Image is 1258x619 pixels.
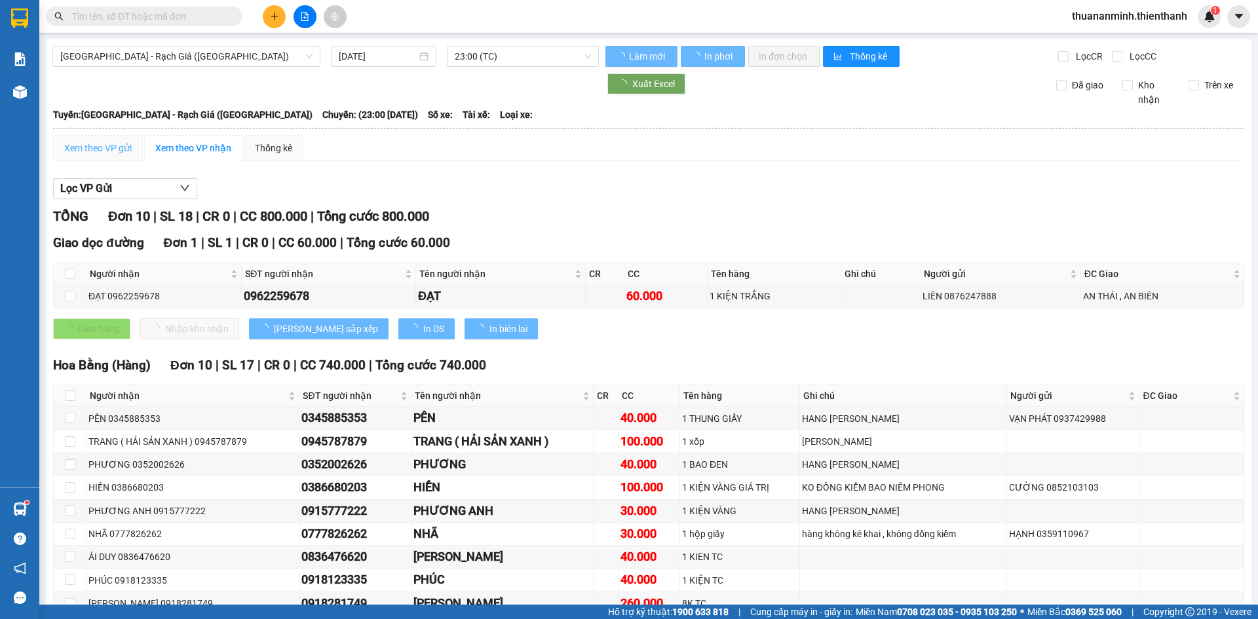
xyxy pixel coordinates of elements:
strong: 0369 525 060 [1065,607,1122,617]
div: HANG [PERSON_NAME] [802,504,1004,518]
div: HIỀN 0386680203 [88,480,297,495]
div: PHƯƠNG [413,455,591,474]
div: KO ĐỒNG KIỂM BAO NIÊM PHONG [802,480,1004,495]
span: Sài Gòn - Rạch Giá (Hàng Hoá) [60,47,313,66]
td: PÊN [411,407,594,430]
div: PÊN 0345885353 [88,411,297,426]
span: CC 800.000 [240,208,307,224]
span: thuananminh.thienthanh [1061,8,1198,24]
div: Xem theo VP nhận [155,141,231,155]
span: Miền Nam [856,605,1017,619]
span: CR 0 [202,208,230,224]
div: CƯỜNG 0852103103 [1009,480,1137,495]
span: Người nhận [90,267,228,281]
span: question-circle [14,533,26,545]
div: 0918281749 [301,594,408,612]
span: loading [618,79,632,88]
button: Xuất Excel [607,73,685,94]
div: 30.000 [620,525,677,543]
span: loading [475,324,489,333]
span: Lọc CR [1071,49,1105,64]
div: 40.000 [620,571,677,589]
span: SĐT người nhận [303,388,397,403]
div: Thống kê [255,141,292,155]
div: ĐẠT 0962259678 [88,289,239,303]
th: Tên hàng [708,263,841,285]
div: 0962259678 [244,287,413,305]
div: 100.000 [620,478,677,497]
sup: 1 [1211,6,1220,15]
strong: 0708 023 035 - 0935 103 250 [897,607,1017,617]
td: 0345885353 [299,407,411,430]
th: CR [586,263,624,285]
div: PHÚC 0918123335 [88,573,297,588]
span: Cung cấp máy in - giấy in: [750,605,852,619]
div: Xem theo VP gửi [64,141,132,155]
span: 23:00 (TC) [455,47,591,66]
div: 8K TC [682,596,797,610]
button: aim [324,5,347,28]
div: HIỀN [413,478,591,497]
div: 30.000 [620,502,677,520]
img: icon-new-feature [1204,10,1215,22]
span: | [294,358,297,373]
img: logo-vxr [11,9,28,28]
td: TRANG ( HẢI SẢN XANH ) [411,430,594,453]
span: Người nhận [90,388,286,403]
span: | [257,358,261,373]
td: 0915777222 [299,500,411,523]
td: 0918123335 [299,569,411,591]
span: SĐT người nhận [245,267,402,281]
img: warehouse-icon [13,502,27,516]
td: PHƯƠNG [411,453,594,476]
span: Hoa Bằng (Hàng) [53,358,151,373]
span: Tên người nhận [419,267,572,281]
div: [PERSON_NAME] [413,594,591,612]
button: file-add [294,5,316,28]
div: PHƯƠNG ANH [413,502,591,520]
img: solution-icon [13,52,27,66]
div: 0915777222 [301,502,408,520]
img: warehouse-icon [13,85,27,99]
span: CC 60.000 [278,235,337,250]
div: 1 KIỆN VÀNG [682,504,797,518]
td: 0352002626 [299,453,411,476]
span: ĐC Giao [1084,267,1230,281]
div: AN THÁI , AN BIÊN [1083,289,1242,303]
th: CR [594,385,619,407]
span: copyright [1185,607,1194,616]
th: CC [624,263,708,285]
span: loading [691,52,702,61]
span: Người gửi [924,267,1067,281]
span: In biên lai [489,322,527,336]
span: loading [616,52,627,61]
div: HANG [PERSON_NAME] [802,411,1004,426]
div: LIÊN 0876247888 [923,289,1078,303]
span: | [201,235,204,250]
span: Người gửi [1010,388,1126,403]
div: 1 THUNG GIẤY [682,411,797,426]
div: PHƯƠNG 0352002626 [88,457,297,472]
div: PHƯƠNG ANH 0915777222 [88,504,297,518]
td: 0836476620 [299,546,411,569]
span: Đã giao [1067,78,1109,92]
span: aim [330,12,339,21]
div: 40.000 [620,409,677,427]
span: SL 18 [160,208,193,224]
span: | [340,235,343,250]
strong: 1900 633 818 [672,607,729,617]
button: In biên lai [465,318,538,339]
span: Xuất Excel [632,77,675,91]
span: | [369,358,372,373]
span: Làm mới [629,49,667,64]
span: Tổng cước 740.000 [375,358,486,373]
th: Ghi chú [800,385,1007,407]
span: 1 [1213,6,1217,15]
span: notification [14,562,26,574]
span: [PERSON_NAME] sắp xếp [274,322,378,336]
div: 0345885353 [301,409,408,427]
span: Thống kê [850,49,889,64]
div: hàng không kê khai , không đồng kiểm [802,527,1004,541]
button: Giao hàng [53,318,130,339]
span: down [180,183,190,193]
